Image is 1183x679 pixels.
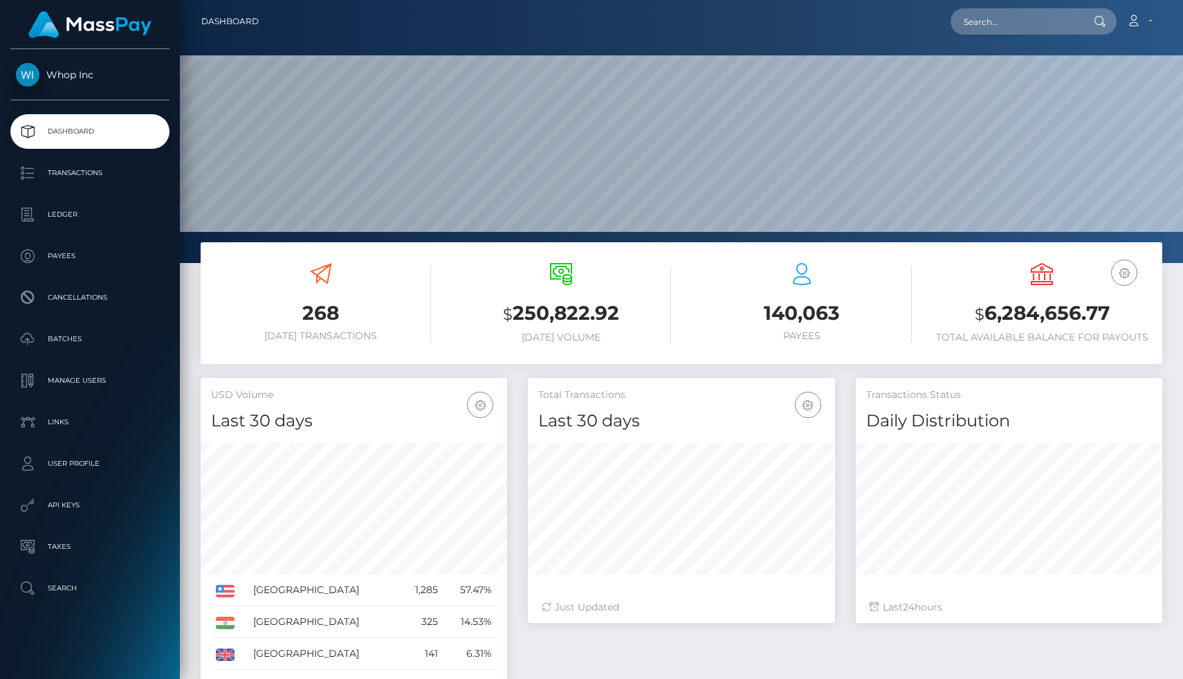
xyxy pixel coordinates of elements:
[443,638,497,670] td: 6.31%
[692,330,912,342] h6: Payees
[28,11,152,38] img: MassPay Logo
[248,574,400,606] td: [GEOGRAPHIC_DATA]
[400,638,443,670] td: 141
[538,388,824,402] h5: Total Transactions
[10,488,169,523] a: API Keys
[16,246,164,266] p: Payees
[933,300,1153,328] h3: 6,284,656.77
[16,536,164,557] p: Taxes
[16,287,164,308] p: Cancellations
[16,63,39,87] img: Whop Inc
[16,329,164,350] p: Batches
[10,446,169,481] a: User Profile
[903,601,915,613] span: 24
[866,388,1152,402] h5: Transactions Status
[216,585,235,597] img: US.png
[10,239,169,273] a: Payees
[538,409,824,433] h4: Last 30 days
[933,332,1153,343] h6: Total Available Balance for Payouts
[10,571,169,606] a: Search
[400,606,443,638] td: 325
[216,649,235,661] img: GB.png
[503,305,513,324] small: $
[951,8,1081,35] input: Search...
[692,300,912,327] h3: 140,063
[975,305,984,324] small: $
[211,388,497,402] h5: USD Volume
[216,617,235,629] img: IN.png
[10,405,169,440] a: Links
[16,204,164,225] p: Ledger
[16,163,164,183] p: Transactions
[16,370,164,391] p: Manage Users
[248,606,400,638] td: [GEOGRAPHIC_DATA]
[16,495,164,516] p: API Keys
[400,574,443,606] td: 1,285
[211,409,497,433] h4: Last 30 days
[452,332,672,343] h6: [DATE] Volume
[201,7,259,36] a: Dashboard
[866,409,1152,433] h4: Daily Distribution
[870,600,1148,615] div: Last hours
[10,197,169,232] a: Ledger
[443,606,497,638] td: 14.53%
[10,69,169,81] span: Whop Inc
[16,121,164,142] p: Dashboard
[10,114,169,149] a: Dashboard
[443,574,497,606] td: 57.47%
[452,300,672,328] h3: 250,822.92
[211,300,431,327] h3: 268
[16,453,164,474] p: User Profile
[10,529,169,564] a: Taxes
[10,280,169,315] a: Cancellations
[10,322,169,356] a: Batches
[16,412,164,433] p: Links
[10,156,169,190] a: Transactions
[16,578,164,599] p: Search
[211,330,431,342] h6: [DATE] Transactions
[10,363,169,398] a: Manage Users
[542,600,820,615] div: Just Updated
[248,638,400,670] td: [GEOGRAPHIC_DATA]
